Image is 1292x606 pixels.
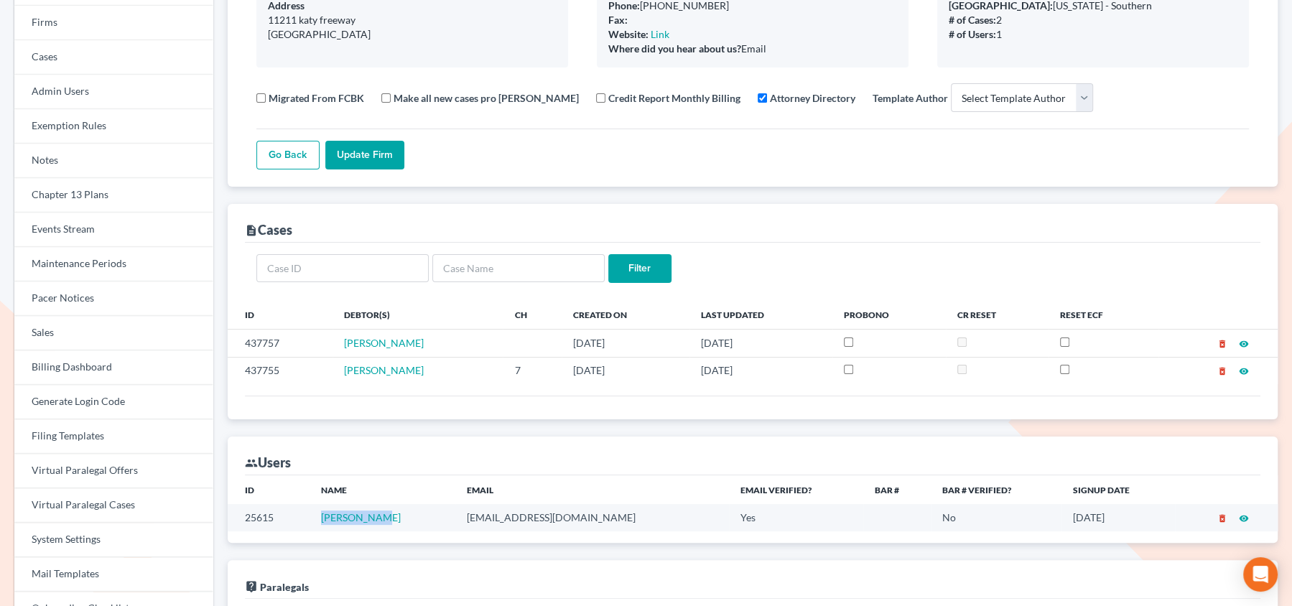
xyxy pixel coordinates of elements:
a: Maintenance Periods [14,247,213,281]
td: 437755 [228,357,333,384]
a: System Settings [14,523,213,557]
a: Filing Templates [14,419,213,454]
i: visibility [1239,339,1249,349]
a: Chapter 13 Plans [14,178,213,213]
input: Update Firm [325,141,404,169]
i: delete_forever [1217,339,1227,349]
a: [PERSON_NAME] [321,511,401,523]
td: [DATE] [689,357,832,384]
a: delete_forever [1217,364,1227,376]
b: # of Users: [949,28,996,40]
i: delete_forever [1217,366,1227,376]
i: visibility [1239,366,1249,376]
td: Yes [729,504,863,531]
label: Migrated From FCBK [269,90,364,106]
th: Email [455,475,729,504]
label: Template Author [873,90,948,106]
td: 25615 [228,504,310,531]
a: Mail Templates [14,557,213,592]
a: Events Stream [14,213,213,247]
td: No [931,504,1061,531]
th: ID [228,475,310,504]
a: Admin Users [14,75,213,109]
b: Where did you hear about us? [608,42,741,55]
a: Notes [14,144,213,178]
a: Billing Dashboard [14,350,213,385]
div: Users [245,454,291,471]
b: # of Cases: [949,14,996,26]
div: Cases [245,221,292,238]
td: [DATE] [562,357,689,384]
th: Email Verified? [729,475,863,504]
th: Ch [503,300,561,329]
a: [PERSON_NAME] [344,364,424,376]
th: Reset ECF [1049,300,1158,329]
a: visibility [1239,364,1249,376]
label: Make all new cases pro [PERSON_NAME] [394,90,579,106]
th: Signup Date [1061,475,1175,504]
input: Case Name [432,254,605,283]
div: 11211 katy freeway [268,13,557,27]
div: Email [608,42,897,56]
a: [PERSON_NAME] [344,337,424,349]
th: Debtor(s) [333,300,503,329]
a: Virtual Paralegal Cases [14,488,213,523]
th: Last Updated [689,300,832,329]
td: 437757 [228,330,333,357]
a: Go Back [256,141,320,169]
b: Fax: [608,14,628,26]
input: Case ID [256,254,429,283]
input: Filter [608,254,671,283]
th: ID [228,300,333,329]
div: 1 [949,27,1237,42]
a: visibility [1239,337,1249,349]
th: Bar # [863,475,931,504]
td: 7 [503,357,561,384]
a: delete_forever [1217,337,1227,349]
a: Link [651,28,669,40]
a: delete_forever [1217,511,1227,523]
a: Cases [14,40,213,75]
th: Name [310,475,456,504]
td: [EMAIL_ADDRESS][DOMAIN_NAME] [455,504,729,531]
th: CR Reset [946,300,1049,329]
a: Virtual Paralegal Offers [14,454,213,488]
th: Bar # Verified? [931,475,1061,504]
span: Paralegals [260,581,309,593]
div: Open Intercom Messenger [1243,557,1278,592]
label: Credit Report Monthly Billing [608,90,740,106]
a: Generate Login Code [14,385,213,419]
label: Attorney Directory [770,90,855,106]
i: live_help [245,580,258,593]
a: visibility [1239,511,1249,523]
a: Exemption Rules [14,109,213,144]
td: [DATE] [562,330,689,357]
td: [DATE] [1061,504,1175,531]
div: 2 [949,13,1237,27]
th: ProBono [832,300,946,329]
i: delete_forever [1217,513,1227,523]
th: Created On [562,300,689,329]
td: [DATE] [689,330,832,357]
div: [GEOGRAPHIC_DATA] [268,27,557,42]
a: Firms [14,6,213,40]
a: Sales [14,316,213,350]
i: visibility [1239,513,1249,523]
i: group [245,457,258,470]
b: Website: [608,28,649,40]
a: Pacer Notices [14,281,213,316]
i: description [245,224,258,237]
